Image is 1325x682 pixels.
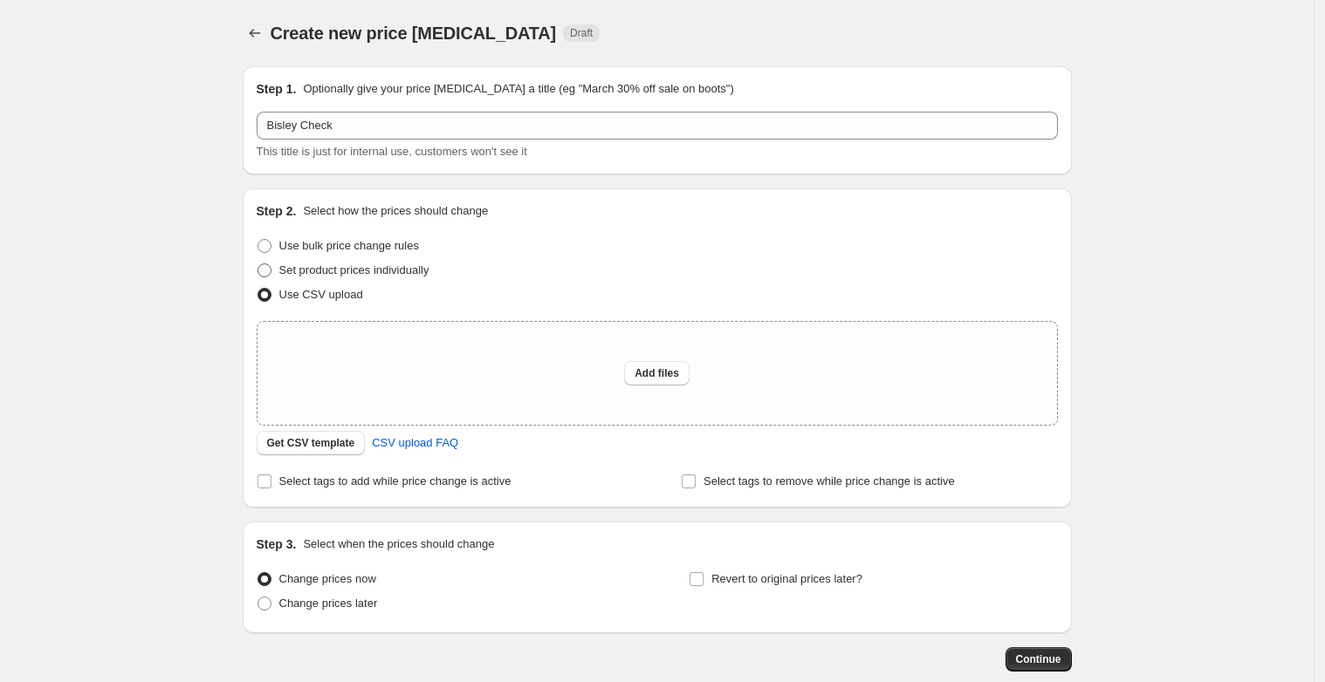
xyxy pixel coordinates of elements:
button: Add files [624,361,690,385]
span: Revert to original prices later? [711,572,862,585]
h2: Step 3. [257,535,297,553]
h2: Step 1. [257,80,297,98]
button: Price change jobs [243,21,267,45]
span: Change prices later [279,597,378,610]
span: Create new price [MEDICAL_DATA] [271,24,557,43]
span: Set product prices individually [279,263,429,276]
span: Draft [570,26,593,40]
span: CSV upload FAQ [372,434,458,452]
p: Select when the prices should change [303,535,494,553]
span: Add files [635,366,679,380]
span: Use bulk price change rules [279,239,419,252]
button: Continue [1006,647,1072,672]
span: Select tags to add while price change is active [279,474,511,488]
a: CSV upload FAQ [361,429,469,457]
span: Select tags to remove while price change is active [704,474,955,488]
p: Optionally give your price [MEDICAL_DATA] a title (eg "March 30% off sale on boots") [303,80,733,98]
h2: Step 2. [257,202,297,220]
span: Continue [1016,652,1061,666]
span: Use CSV upload [279,288,363,301]
button: Get CSV template [257,431,366,455]
p: Select how the prices should change [303,202,488,220]
span: Change prices now [279,572,376,585]
input: 30% off holiday sale [257,112,1058,140]
span: This title is just for internal use, customers won't see it [257,145,527,158]
span: Get CSV template [267,436,355,450]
